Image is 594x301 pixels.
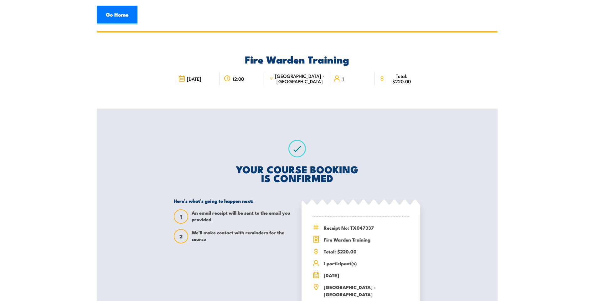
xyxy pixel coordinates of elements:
span: We’ll make contact with reminders for the course [192,229,292,243]
span: [DATE] [187,76,201,81]
h2: Fire Warden Training [174,55,420,64]
span: Total: $220.00 [387,73,416,84]
span: 2 [174,233,188,240]
a: Go Home [97,6,137,24]
span: An email receipt will be sent to the email you provided [192,209,292,224]
span: [GEOGRAPHIC_DATA] - [GEOGRAPHIC_DATA] [275,73,325,84]
span: [GEOGRAPHIC_DATA] - [GEOGRAPHIC_DATA] [324,283,409,298]
h2: YOUR COURSE BOOKING IS CONFIRMED [174,165,420,182]
h5: Here’s what’s going to happen next: [174,198,292,204]
span: 1 participant(s) [324,260,409,267]
span: 12:00 [233,76,244,81]
span: Receipt No: TX047337 [324,224,409,231]
span: [DATE] [324,272,409,279]
span: 1 [174,213,188,220]
span: 1 [342,76,344,81]
span: Fire Warden Training [324,236,409,243]
span: Total: $220.00 [324,248,409,255]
